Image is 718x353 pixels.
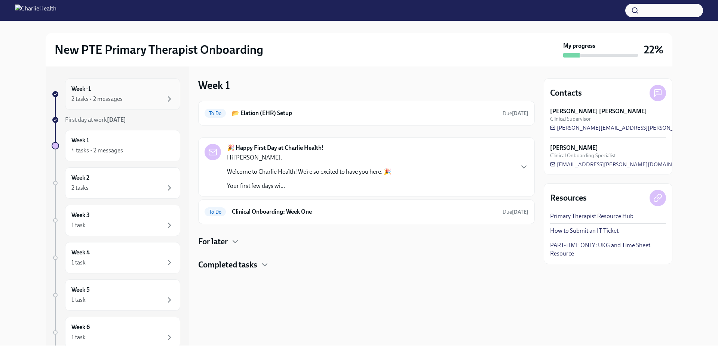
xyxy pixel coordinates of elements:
div: 1 task [71,258,86,267]
strong: My progress [563,42,595,50]
a: Week -12 tasks • 2 messages [52,78,180,110]
div: 1 task [71,296,86,304]
a: First day at work[DATE] [52,116,180,124]
h6: 📂 Elation (EHR) Setup [232,109,497,117]
h4: Contacts [550,87,582,99]
div: Completed tasks [198,259,535,270]
h3: 22% [644,43,663,56]
a: How to Submit an IT Ticket [550,227,619,235]
p: Welcome to Charlie Health! We’re so excited to have you here. 🎉 [227,168,391,176]
span: First day at work [65,116,126,123]
strong: [PERSON_NAME] [550,144,598,152]
h6: Week -1 [71,85,91,93]
span: To Do [205,111,226,116]
a: [EMAIL_ADDRESS][PERSON_NAME][DOMAIN_NAME] [550,161,693,168]
a: Week 61 task [52,317,180,348]
div: 2 tasks [71,184,89,192]
h2: New PTE Primary Therapist Onboarding [55,42,263,57]
strong: [DATE] [512,209,528,215]
a: Week 31 task [52,205,180,236]
h6: Week 1 [71,136,89,145]
h6: Week 4 [71,248,90,257]
a: Week 41 task [52,242,180,273]
strong: 🎉 Happy First Day at Charlie Health! [227,144,324,152]
img: CharlieHealth [15,4,56,16]
span: To Do [205,209,226,215]
div: 1 task [71,333,86,341]
a: Week 22 tasks [52,167,180,199]
a: To DoClinical Onboarding: Week OneDue[DATE] [205,206,528,218]
span: Clinical Onboarding Specialist [550,152,616,159]
strong: [DATE] [512,110,528,117]
a: Week 51 task [52,279,180,311]
h6: Clinical Onboarding: Week One [232,208,497,216]
strong: [DATE] [107,116,126,123]
span: Due [503,209,528,215]
p: Hi [PERSON_NAME], [227,154,391,162]
a: To Do📂 Elation (EHR) SetupDue[DATE] [205,107,528,119]
h4: Resources [550,192,587,204]
h3: Week 1 [198,78,230,92]
div: 2 tasks • 2 messages [71,95,123,103]
h6: Week 2 [71,174,89,182]
span: September 19th, 2025 10:00 [503,110,528,117]
h6: Week 5 [71,286,90,294]
a: Primary Therapist Resource Hub [550,212,633,220]
div: For later [198,236,535,247]
a: Week 14 tasks • 2 messages [52,130,180,161]
h6: Week 3 [71,211,90,219]
span: Clinical Supervisor [550,115,591,123]
div: 4 tasks • 2 messages [71,146,123,155]
a: PART-TIME ONLY: UKG and Time Sheet Resource [550,241,666,258]
p: Your first few days wi... [227,182,391,190]
h6: Week 6 [71,323,90,331]
span: Due [503,110,528,117]
span: September 20th, 2025 10:00 [503,208,528,216]
strong: [PERSON_NAME] [PERSON_NAME] [550,107,647,115]
div: 1 task [71,221,86,229]
h4: Completed tasks [198,259,257,270]
h4: For later [198,236,228,247]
